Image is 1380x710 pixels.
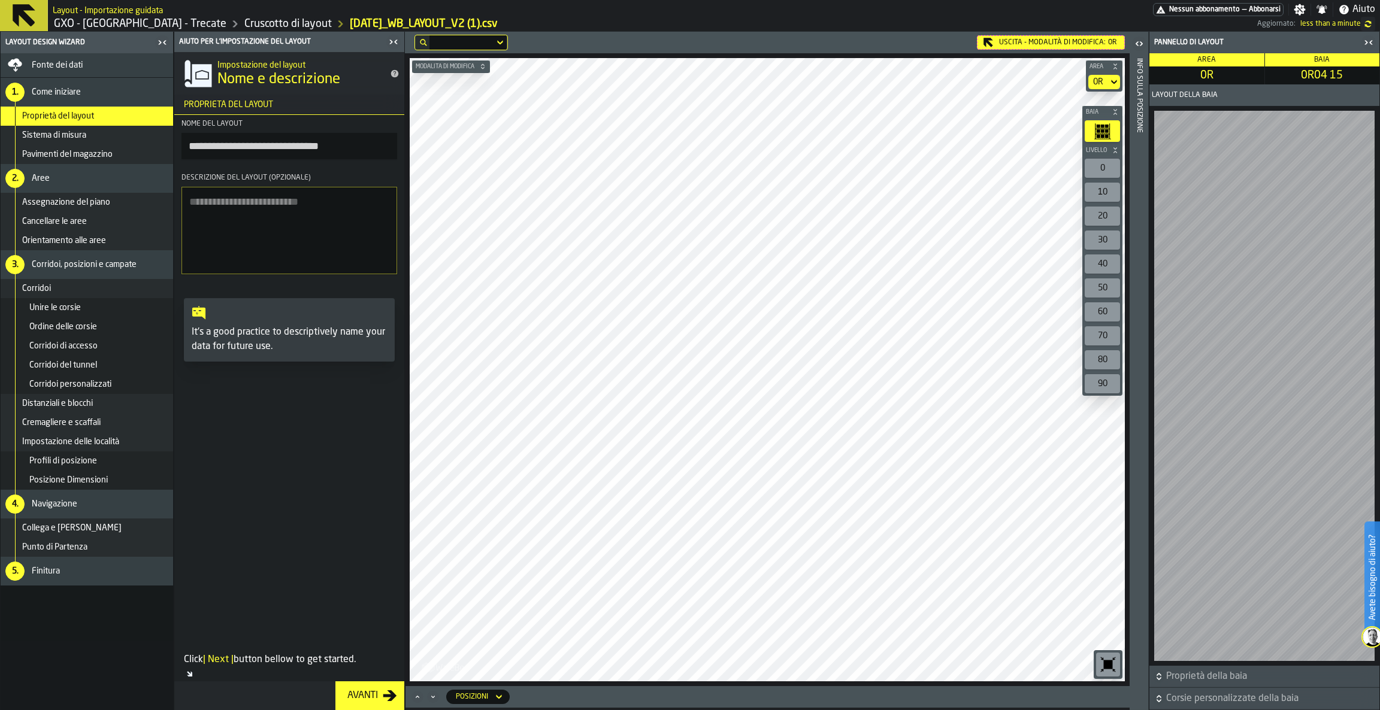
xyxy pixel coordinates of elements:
[22,131,86,140] span: Sistema di misura
[1094,650,1122,679] div: button-toolbar-undefined
[184,653,395,667] p: Click button bellow to get started.
[1169,5,1240,14] span: Nessun abbonamento
[174,100,273,110] span: Proprietà del layout
[456,693,488,701] div: DropdownMenuValue-locations
[1166,691,1377,706] span: Corsie personalizzate della baia
[1,518,173,538] li: menu Collega e Collega Aree
[22,542,87,552] span: Punto di Partenza
[22,198,110,207] span: Assegnazione del piano
[54,17,226,31] a: link-to-/wh/i/7274009e-5361-4e21-8e36-7045ee840609
[154,35,171,50] label: button-toggle-Chiudimi
[1257,20,1296,28] span: Aggiornato:
[1088,75,1120,89] div: DropdownMenuValue-0R
[5,494,25,514] div: 4.
[1085,159,1120,178] div: 0
[32,87,81,97] span: Come iniziare
[29,303,81,312] span: Unire le corsie
[1,451,173,471] li: menu Profili di posizione
[1,356,173,375] li: menu Corridoi del tunnel
[29,456,97,466] span: Profili di posizione
[1,490,173,518] li: menu Navigazione
[32,260,137,269] span: Corridoi, posizioni e campate
[1360,35,1377,50] label: button-toggle-Chiudimi
[1366,523,1379,632] label: Avete bisogno di aiuto?
[1,317,173,336] li: menu Ordine delle corsie
[181,133,397,159] input: button-toolbar-Nome del layout
[1,538,173,557] li: menu Punto di Partenza
[1153,3,1284,16] div: Abbonamento al menu
[5,169,25,188] div: 2.
[22,284,51,293] span: Corridoi
[1131,34,1148,56] label: button-toggle-Aperto
[1082,118,1122,144] div: button-toolbar-undefined
[1,32,173,53] header: Layout Design Wizard
[1361,17,1375,31] label: button-toggle-undefined
[174,52,404,95] div: title-Nome e descrizione
[412,60,490,72] button: button-
[1,394,173,413] li: menu Distanziali e blocchi
[32,174,50,183] span: Aree
[977,35,1125,50] div: Uscita - Modalità di Modifica:
[1085,278,1120,298] div: 50
[1085,326,1120,345] div: 70
[22,437,119,447] span: Impostazione delle località
[1085,207,1120,226] div: 20
[192,325,387,354] p: It's a good practice to descriptively name your data for future use.
[1082,372,1122,396] div: button-toolbar-undefined
[420,39,427,46] div: hide filter
[1082,252,1122,276] div: button-toolbar-undefined
[1149,666,1379,687] button: button-
[32,499,77,509] span: Navigazione
[1084,109,1109,116] span: Baia
[29,380,111,389] span: Corridoi personalizzati
[29,475,108,485] span: Posizione Dimensioni
[1082,348,1122,372] div: button-toolbar-undefined
[1,471,173,490] li: menu Posizione Dimensioni
[1086,60,1122,72] button: button-
[1082,228,1122,252] div: button-toolbar-undefined
[1166,669,1377,684] span: Proprietà della baia
[1,193,173,212] li: menu Assegnazione del piano
[1197,56,1216,63] span: Area
[181,120,397,159] label: button-toolbar-Nome del layout
[3,38,154,47] div: Layout Design Wizard
[1130,32,1148,710] header: Info sulla posizione
[343,688,383,703] div: Avanti
[385,35,402,49] label: button-toggle-Chiudimi
[446,690,510,704] div: DropdownMenuValue-locations
[1,164,173,193] li: menu Aree
[5,562,25,581] div: 5.
[1085,302,1120,321] div: 60
[413,63,477,70] span: Modalità di modifica
[181,120,397,128] div: Nome del layout
[1085,350,1120,369] div: 80
[22,111,94,121] span: Proprietà del layout
[174,95,404,115] h3: title-section-Proprietà del layout
[1085,374,1120,393] div: 90
[1082,204,1122,228] div: button-toolbar-undefined
[1,432,173,451] li: menu Impostazione delle località
[22,523,122,533] span: Collega e [PERSON_NAME]
[1082,106,1122,118] button: button-
[1,78,173,107] li: menu Come iniziare
[22,418,101,427] span: Cremagliere e scaffali
[1,107,173,126] li: menu Proprietà del layout
[1108,38,1117,47] span: 0R
[1085,183,1120,202] div: 10
[1300,20,1361,28] span: 11/09/2025, 09:38:57
[5,83,25,102] div: 1.
[1,557,173,585] li: menu Finitura
[29,360,97,370] span: Corridoi del tunnel
[1,145,173,164] li: menu Pavimenti del magazzino
[335,681,404,710] button: button-Avanti
[1082,144,1122,156] button: button-
[1082,300,1122,324] div: button-toolbar-undefined
[1,298,173,317] li: menu Unire le corsie
[1,375,173,394] li: menu Corridoi personalizzati
[244,17,332,31] a: link-to-/wh/i/7274009e-5361-4e21-8e36-7045ee840609/designer
[1311,4,1333,16] label: button-toggle-Notifiche
[1,413,173,432] li: menu Cremagliere e scaffali
[1,212,173,231] li: menu Cancellare le aree
[1087,63,1109,70] span: Area
[1149,32,1379,53] header: Pannello di layout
